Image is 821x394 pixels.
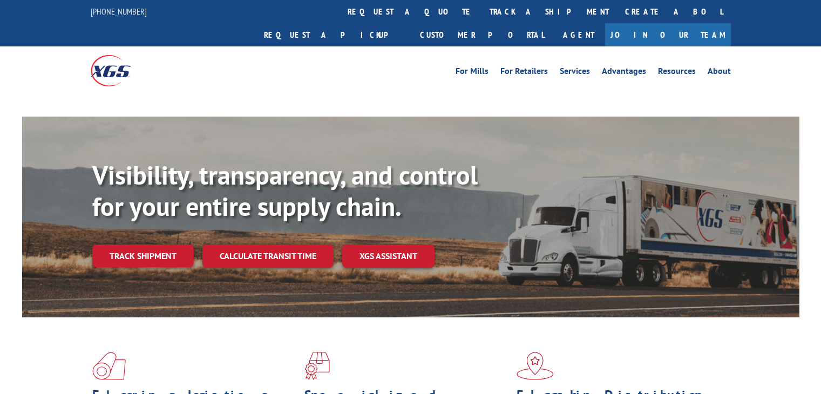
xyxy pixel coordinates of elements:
[560,67,590,79] a: Services
[552,23,605,46] a: Agent
[342,244,435,268] a: XGS ASSISTANT
[202,244,334,268] a: Calculate transit time
[412,23,552,46] a: Customer Portal
[605,23,731,46] a: Join Our Team
[256,23,412,46] a: Request a pickup
[658,67,696,79] a: Resources
[92,158,478,223] b: Visibility, transparency, and control for your entire supply chain.
[91,6,147,17] a: [PHONE_NUMBER]
[602,67,646,79] a: Advantages
[500,67,548,79] a: For Retailers
[92,244,194,267] a: Track shipment
[708,67,731,79] a: About
[92,352,126,380] img: xgs-icon-total-supply-chain-intelligence-red
[517,352,554,380] img: xgs-icon-flagship-distribution-model-red
[304,352,330,380] img: xgs-icon-focused-on-flooring-red
[456,67,488,79] a: For Mills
